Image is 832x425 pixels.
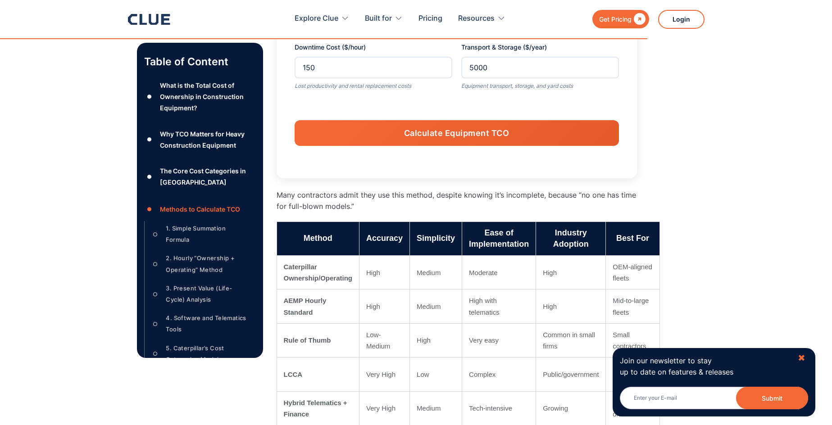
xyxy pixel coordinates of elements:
[144,90,155,104] div: ●
[606,256,659,289] td: OEM-aligned fleets
[410,391,462,425] td: Medium
[166,343,249,365] div: 5. Caterpillar’s Cost Categories Model
[606,357,659,391] td: Replacement planning
[144,80,256,114] a: ●What is the Total Cost of Ownership in Construction Equipment?
[166,253,249,276] div: 2. Hourly “Ownership + Operating” Method
[359,256,410,289] td: High
[461,41,619,53] label: Transport & Storage ($/year)
[150,258,161,271] div: ○
[295,120,619,146] button: Calculate Equipment TCO
[599,14,632,25] div: Get Pricing
[410,222,462,255] th: Simplicity
[150,283,249,305] a: ○3. Present Value (Life-Cycle) Analysis
[620,355,789,378] p: Join our newsletter to stay up to date on features & releases
[620,387,808,409] input: Enter your E-mail
[150,343,249,365] a: ○5. Caterpillar’s Cost Categories Model
[160,203,240,215] div: Methods to Calculate TCO
[536,357,606,391] td: Public/government
[166,223,249,245] div: 1. Simple Summation Formula
[536,391,606,425] td: Growing
[606,323,659,357] td: Small contractors
[277,178,637,212] p: Many contractors admit they use this method, despite knowing it’s incomplete, because “no one has...
[410,256,462,289] td: Medium
[277,391,359,425] td: Hybrid Telematics + Finance
[536,222,606,255] th: Industry Adoption
[144,170,155,184] div: ●
[144,203,256,216] a: ●Methods to Calculate TCO
[418,5,442,33] a: Pricing
[462,323,536,357] td: Very easy
[277,222,359,255] th: Method
[150,317,161,331] div: ○
[462,289,536,323] td: High with telematics
[798,353,805,364] div: ✖
[606,289,659,323] td: Mid-to-large fleets
[277,289,359,323] td: AEMP Hourly Standard
[150,223,249,245] a: ○1. Simple Summation Formula
[592,10,649,28] a: Get Pricing
[458,5,495,33] div: Resources
[144,54,256,69] p: Table of Content
[150,287,161,301] div: ○
[632,14,646,25] div: 
[462,256,536,289] td: Moderate
[150,253,249,276] a: ○2. Hourly “Ownership + Operating” Method
[295,5,349,33] div: Explore Clue
[410,357,462,391] td: Low
[144,133,155,146] div: ●
[150,312,249,335] a: ○4. Software and Telematics Tools
[166,283,249,305] div: 3. Present Value (Life-Cycle) Analysis
[606,222,659,255] th: Best For
[458,5,505,33] div: Resources
[359,323,410,357] td: Low-Medium
[277,357,359,391] td: LCCA
[462,222,536,255] th: Ease of Implementation
[536,256,606,289] td: High
[658,10,705,29] a: Login
[150,228,161,241] div: ○
[166,312,249,335] div: 4. Software and Telematics Tools
[144,128,256,151] a: ●Why TCO Matters for Heavy Construction Equipment
[277,256,359,289] td: Caterpillar Ownership/Operating
[160,165,255,188] div: The Core Cost Categories in [GEOGRAPHIC_DATA]
[277,323,359,357] td: Rule of Thumb
[410,289,462,323] td: Medium
[462,357,536,391] td: Complex
[365,5,403,33] div: Built for
[606,391,659,425] td: Large data-driven fleets
[359,222,410,255] th: Accuracy
[150,347,161,361] div: ○
[295,80,452,91] div: Lost productivity and rental replacement costs
[160,80,255,114] div: What is the Total Cost of Ownership in Construction Equipment?
[359,391,410,425] td: Very High
[295,5,338,33] div: Explore Clue
[410,323,462,357] td: High
[144,203,155,216] div: ●
[160,128,255,151] div: Why TCO Matters for Heavy Construction Equipment
[144,165,256,188] a: ●The Core Cost Categories in [GEOGRAPHIC_DATA]
[359,357,410,391] td: Very High
[461,80,619,91] div: Equipment transport, storage, and yard costs
[536,323,606,357] td: Common in small firms
[295,41,452,53] label: Downtime Cost ($/hour)
[359,289,410,323] td: High
[462,391,536,425] td: Tech-intensive
[536,289,606,323] td: High
[736,387,808,409] button: Submit
[365,5,392,33] div: Built for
